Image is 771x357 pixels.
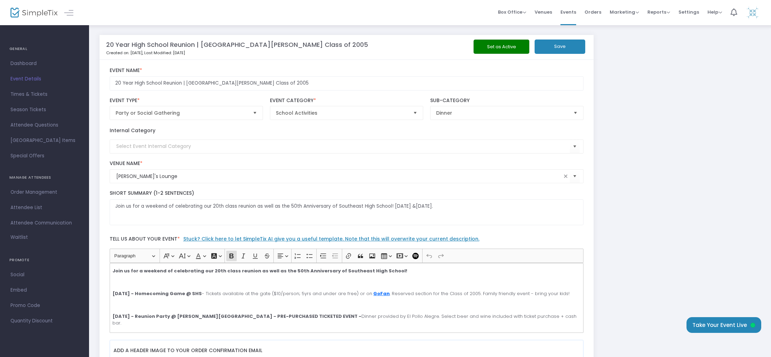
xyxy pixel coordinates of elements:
a: Stuck? Click here to let SimpleTix AI give you a useful template. Note that this will overwrite y... [183,235,479,242]
button: Select [570,139,580,153]
label: Event Name [110,67,584,74]
span: Attendee Communication [10,219,79,228]
span: Promo Code [10,301,79,310]
span: Reports [647,9,670,15]
span: Orders [585,3,601,21]
p: Created on: [DATE] [106,50,427,56]
h4: GENERAL [9,42,80,56]
span: Event Details [10,74,79,84]
span: Order Management [10,188,79,197]
span: Special Offers [10,151,79,160]
span: Marketing [610,9,639,15]
button: Select [410,106,420,120]
span: Attendee List [10,203,79,212]
input: Enter Event Name [110,76,584,91]
p: Dinner provided by El Pollo Alegre. Select beer and wine included with ticket purchase + cash bar. [112,313,580,327]
strong: [DATE] - Homecoming Game @ SHS [112,290,202,297]
button: Save [535,40,585,54]
label: Sub-Category [430,98,584,104]
span: Dinner [436,109,568,116]
label: Venue Name [110,160,584,167]
button: Select [570,169,580,184]
a: GoFan [373,290,390,297]
span: Waitlist [10,234,28,241]
label: Event Type [110,98,263,104]
button: Paragraph [111,250,158,261]
label: Event Category [270,98,424,104]
button: Select [571,106,580,120]
strong: [DATE] - Reunion Party @ [PERSON_NAME][GEOGRAPHIC_DATA] - PRE-PURCHASED TICKETED EVENT - [112,313,361,320]
h4: PROMOTE [9,253,80,267]
span: clear [561,172,570,180]
span: Venues [535,3,552,21]
span: Embed [10,286,79,295]
span: [GEOGRAPHIC_DATA] Items [10,136,79,145]
input: Select Event Internal Category [116,143,570,150]
strong: Join us for a weekend of celebrating our 20th class reunion as well as the 50th Anniversary of So... [112,267,407,274]
span: Social [10,270,79,279]
span: Season Tickets [10,105,79,114]
span: , Last Modified: [DATE] [142,50,185,56]
button: Take Your Event Live [686,317,761,333]
button: Select [250,106,260,120]
input: Select Venue [116,173,562,180]
span: Party or Social Gathering [116,109,248,116]
span: Paragraph [114,252,150,260]
label: Internal Category [110,127,155,134]
span: Events [560,3,576,21]
h4: MANAGE ATTENDEES [9,171,80,185]
span: School Activities [276,109,408,116]
span: Short Summary (1-2 Sentences) [110,190,194,197]
span: Help [707,9,722,15]
span: Settings [678,3,699,21]
div: Rich Text Editor, main [110,263,584,333]
m-panel-title: 20 Year High School Reunion | [GEOGRAPHIC_DATA][PERSON_NAME] Class of 2005 [106,40,368,49]
button: Set as Active [473,40,529,54]
span: Attendee Questions [10,121,79,130]
span: Dashboard [10,59,79,68]
div: Editor toolbar [110,249,584,263]
p: - Tickets available at the gate ($10/person; 5yrs and under are free) or on . Reserved section fo... [112,290,580,297]
span: Box Office [498,9,526,15]
label: Tell us about your event [106,232,587,249]
span: Quantity Discount [10,316,79,326]
span: Times & Tickets [10,90,79,99]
